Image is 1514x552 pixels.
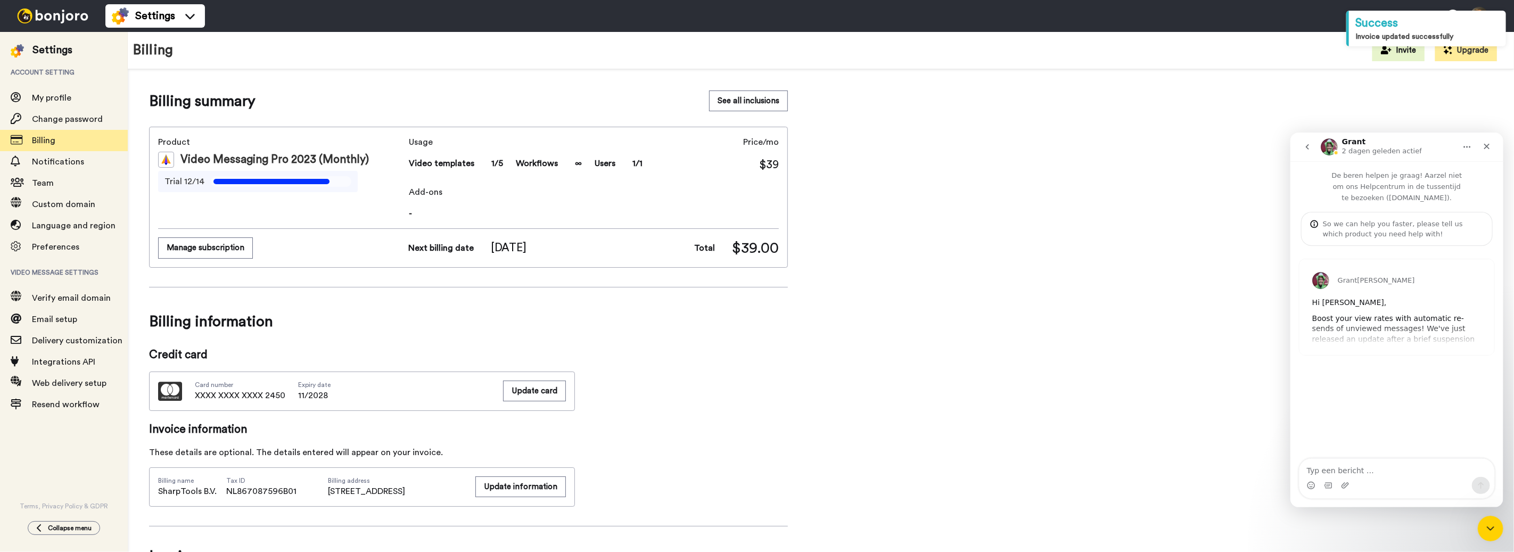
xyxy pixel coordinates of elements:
[28,521,100,535] button: Collapse menu
[195,381,285,389] span: Card number
[32,158,84,166] span: Notifications
[409,186,779,199] span: Add-ons
[1435,40,1497,61] button: Upgrade
[491,240,527,256] span: [DATE]
[48,524,92,532] span: Collapse menu
[195,389,285,402] span: XXXX XXXX XXXX 2450
[408,242,474,254] span: Next billing date
[409,207,779,220] span: -
[516,157,558,170] span: Workflows
[575,157,582,170] span: ∞
[32,200,95,209] span: Custom domain
[158,152,405,168] div: Video Messaging Pro 2023 (Monthly)
[158,237,253,258] button: Manage subscription
[32,43,72,57] div: Settings
[32,358,95,366] span: Integrations API
[595,157,615,170] span: Users
[32,379,106,388] span: Web delivery setup
[32,136,55,145] span: Billing
[1355,15,1500,31] div: Success
[158,152,174,168] img: vm-color.svg
[149,307,788,336] span: Billing information
[149,446,575,459] div: These details are optional. The details entered will appear on your invoice.
[1290,133,1503,507] iframe: Intercom live chat
[226,485,297,498] span: NL867087596B01
[1372,40,1425,61] button: Invite
[409,157,474,170] span: Video templates
[13,9,93,23] img: bj-logo-header-white.svg
[135,9,175,23] span: Settings
[732,237,779,259] span: $39.00
[133,43,173,58] h1: Billing
[632,157,643,170] span: 1/1
[694,242,715,254] span: Total
[298,381,331,389] span: Expiry date
[743,136,779,149] span: Price/mo
[32,400,100,409] span: Resend workflow
[149,347,575,363] span: Credit card
[158,485,217,498] span: SharpTools B.V.
[158,476,217,485] span: Billing name
[1355,31,1500,42] div: Invoice updated successfully
[32,336,122,345] span: Delivery customization
[475,476,566,498] a: Update information
[709,90,788,111] button: See all inclusions
[491,157,503,170] span: 1/5
[475,476,566,497] button: Update information
[503,381,566,401] button: Update card
[32,221,116,230] span: Language and region
[164,175,204,188] span: Trial 12/14
[32,243,79,251] span: Preferences
[409,136,643,149] span: Usage
[149,422,575,438] span: Invoice information
[11,44,24,57] img: settings-colored.svg
[158,136,405,149] span: Product
[328,476,464,485] span: Billing address
[759,157,779,173] span: $39
[32,94,71,102] span: My profile
[149,90,256,112] span: Billing summary
[32,115,103,123] span: Change password
[32,315,77,324] span: Email setup
[32,179,54,187] span: Team
[1478,516,1503,541] iframe: Intercom live chat
[226,476,297,485] span: Tax ID
[112,7,129,24] img: settings-colored.svg
[298,389,331,402] span: 11/2028
[709,90,788,112] a: See all inclusions
[328,485,464,498] span: [STREET_ADDRESS]
[32,294,111,302] span: Verify email domain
